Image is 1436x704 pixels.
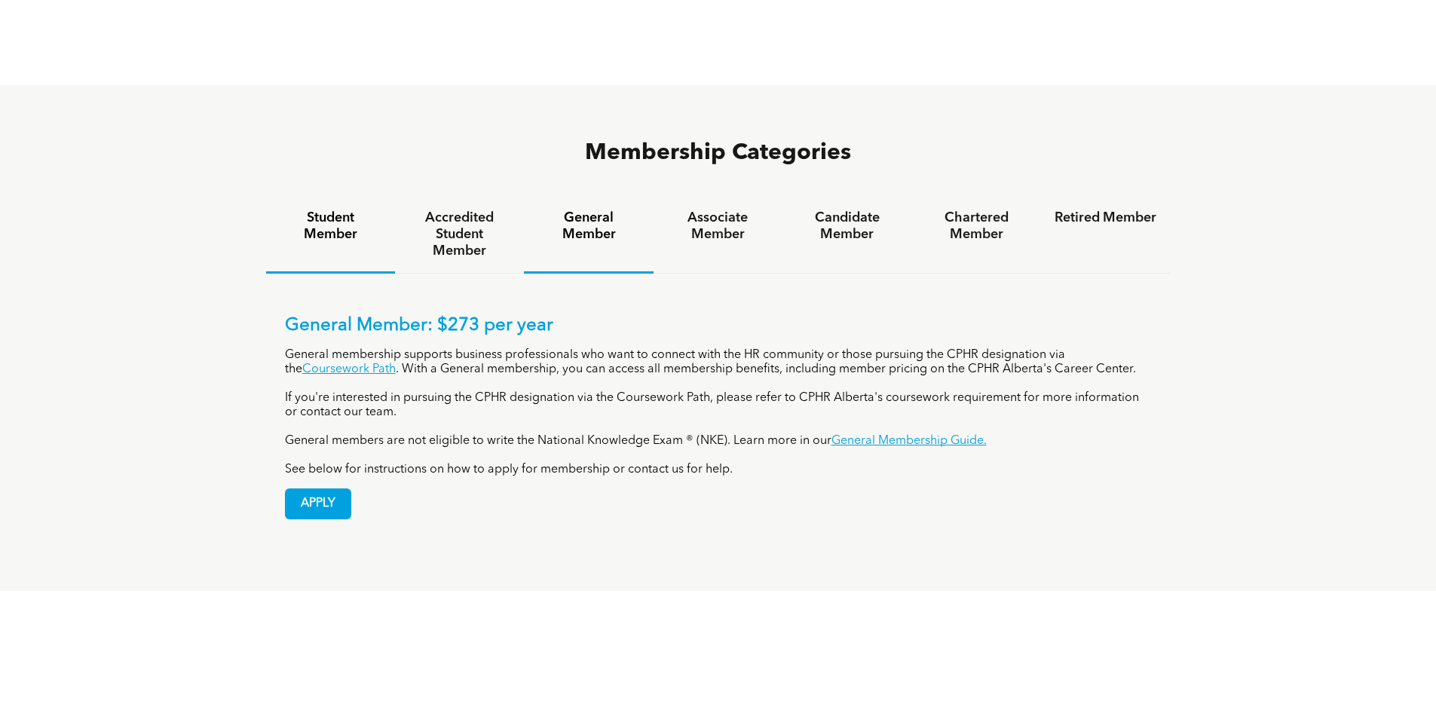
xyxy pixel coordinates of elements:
a: Coursework Path [302,363,396,375]
h4: Chartered Member [926,210,1027,243]
p: General Member: $273 per year [285,315,1152,337]
h4: Associate Member [667,210,769,243]
h4: Retired Member [1055,210,1156,226]
p: See below for instructions on how to apply for membership or contact us for help. [285,463,1152,477]
h4: Student Member [280,210,381,243]
h4: Accredited Student Member [409,210,510,259]
a: APPLY [285,488,351,519]
p: If you're interested in pursuing the CPHR designation via the Coursework Path, please refer to CP... [285,391,1152,420]
p: General membership supports business professionals who want to connect with the HR community or t... [285,348,1152,377]
a: General Membership Guide. [831,435,987,447]
span: Membership Categories [585,142,851,164]
span: APPLY [286,489,351,519]
h4: Candidate Member [796,210,898,243]
h4: General Member [537,210,639,243]
p: General members are not eligible to write the National Knowledge Exam ® (NKE). Learn more in our [285,434,1152,448]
